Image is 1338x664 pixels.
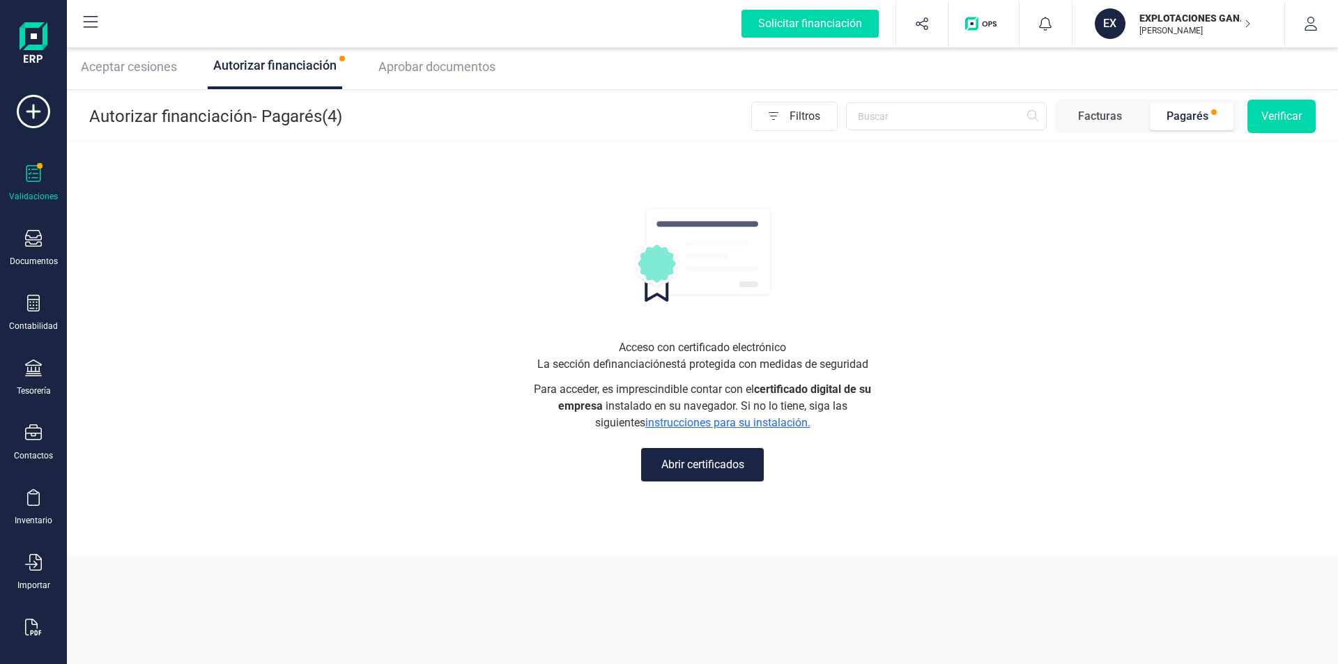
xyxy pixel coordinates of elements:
[846,102,1047,130] input: Buscar
[14,450,53,461] div: Contactos
[1139,11,1251,25] p: EXPLOTACIONES GANADERAS LA JEDREA SL
[9,191,58,202] div: Validaciones
[1167,108,1208,125] div: Pagarés
[378,59,495,74] span: Aprobar documentos
[751,102,838,131] button: Filtros
[741,10,879,38] div: Solicitar financiación
[1078,108,1122,125] div: Facturas
[1095,8,1125,39] div: EX
[17,580,50,591] div: Importar
[957,1,1010,46] button: Logo de OPS
[15,515,52,526] div: Inventario
[17,385,51,396] div: Tesorería
[528,381,877,431] span: Para acceder, es imprescindible contar con el instalado en su navegador. Si no lo tiene, siga las...
[20,22,47,67] img: Logo Finanedi
[632,207,773,302] img: autorizacion logo
[1089,1,1268,46] button: EXEXPLOTACIONES GANADERAS LA JEDREA SL[PERSON_NAME]
[81,59,177,74] span: Aceptar cesiones
[790,102,837,130] span: Filtros
[537,356,868,373] span: La sección de financiación está protegida con medidas de seguridad
[645,416,810,429] a: instrucciones para su instalación.
[213,58,337,72] span: Autorizar financiación
[1139,25,1251,36] p: [PERSON_NAME]
[10,256,58,267] div: Documentos
[619,339,786,356] span: Acceso con certificado electrónico
[89,105,342,128] p: Autorizar financiación - Pagarés (4)
[1247,100,1316,133] button: Verificar
[725,1,895,46] button: Solicitar financiación
[965,17,1002,31] img: Logo de OPS
[641,448,764,481] button: Abrir certificados
[9,321,58,332] div: Contabilidad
